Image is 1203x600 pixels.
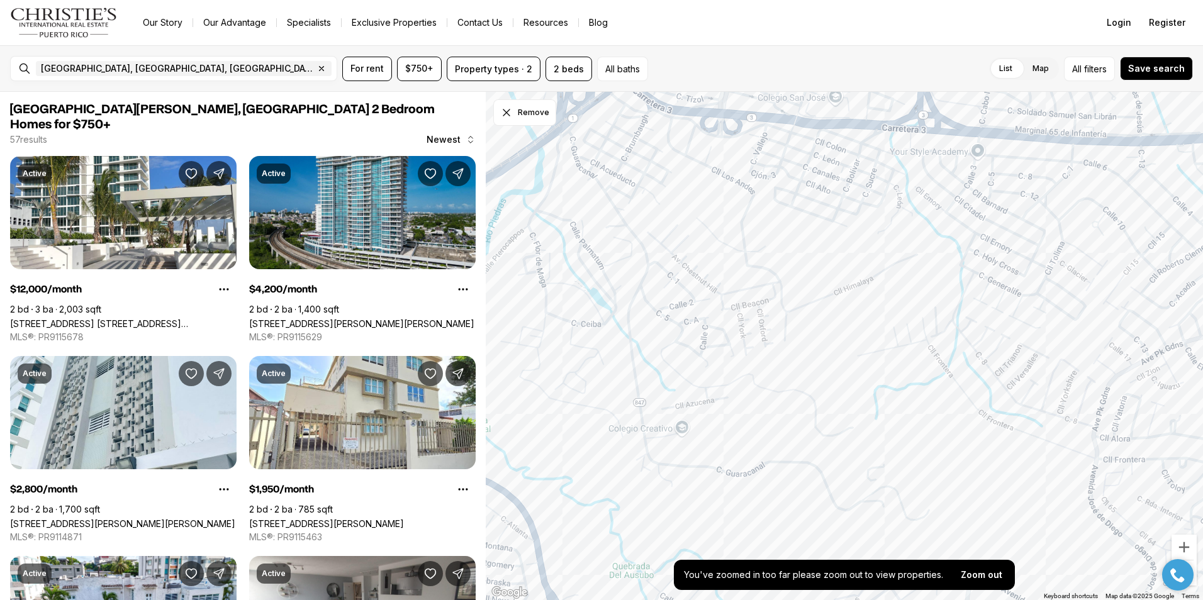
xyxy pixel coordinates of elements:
span: Save search [1128,64,1185,74]
button: Register [1141,10,1193,35]
button: Share Property [206,161,232,186]
p: Active [262,569,286,579]
a: Doncella PLAZA #2, SAN JUAN PR, 00901 [249,518,404,529]
button: Property options [450,477,476,502]
span: [GEOGRAPHIC_DATA][PERSON_NAME], [GEOGRAPHIC_DATA] 2 Bedroom Homes for $750+ [10,103,435,131]
p: Active [262,369,286,379]
a: 83 CONDOMINIO CERVANTES #A2, SAN JUAN PR, 00907 [10,518,235,529]
a: Exclusive Properties [342,14,447,31]
button: Save Property: 48 LUIS MUÑOZ RIVERA [418,161,443,186]
a: Our Advantage [193,14,276,31]
span: Map data ©2025 Google [1105,592,1174,599]
a: 48 LUIS MUÑOZ RIVERA, SAN JUAN PR, 00918 [249,318,474,329]
span: Newest [427,135,461,145]
span: Register [1149,18,1185,28]
button: Property options [211,477,237,502]
button: Newest [419,127,483,152]
button: Property options [450,277,476,302]
button: Share Property [206,361,232,386]
p: Active [23,569,47,579]
p: Active [23,169,47,179]
button: Share Property [445,361,471,386]
button: Save Property: New Center Plaza HATO REY [418,561,443,586]
a: 540 AVE. DE LA CONSTITUCION #403, SAN JUAN PR, 00901 [10,318,237,329]
button: Save Property: 1370 WILSON APT A [179,561,204,586]
a: Our Story [133,14,193,31]
button: Zoom out [953,562,1010,587]
button: Dismiss drawing [493,99,556,126]
p: Zoom out [961,570,1002,580]
p: 57 results [10,135,47,145]
a: Blog [579,14,618,31]
span: All [1072,62,1082,75]
button: Zoom in [1172,535,1197,560]
button: Save Property: 540 AVE. DE LA CONSTITUCION #403 [179,161,204,186]
button: Save search [1120,57,1193,81]
label: Map [1022,57,1059,80]
span: For rent [350,64,384,74]
span: $750+ [405,64,434,74]
label: List [989,57,1022,80]
button: Share Property [445,561,471,586]
button: Property options [211,277,237,302]
span: Login [1107,18,1131,28]
button: All baths [597,57,648,81]
button: Allfilters [1064,57,1115,81]
button: Contact Us [447,14,513,31]
p: Active [262,169,286,179]
span: [GEOGRAPHIC_DATA], [GEOGRAPHIC_DATA], [GEOGRAPHIC_DATA] [41,64,314,74]
button: Share Property [445,161,471,186]
button: $750+ [397,57,442,81]
button: Property types · 2 [447,57,540,81]
button: For rent [342,57,392,81]
button: Save Property: Doncella PLAZA #2 [418,361,443,386]
button: Share Property [206,561,232,586]
p: Active [23,369,47,379]
a: Specialists [277,14,341,31]
p: You've zoomed in too far please zoom out to view properties. [684,570,943,580]
button: Save Property: 83 CONDOMINIO CERVANTES #A2 [179,361,204,386]
a: Resources [513,14,578,31]
button: 2 beds [546,57,592,81]
button: Login [1099,10,1139,35]
img: logo [10,8,118,38]
span: filters [1084,62,1107,75]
